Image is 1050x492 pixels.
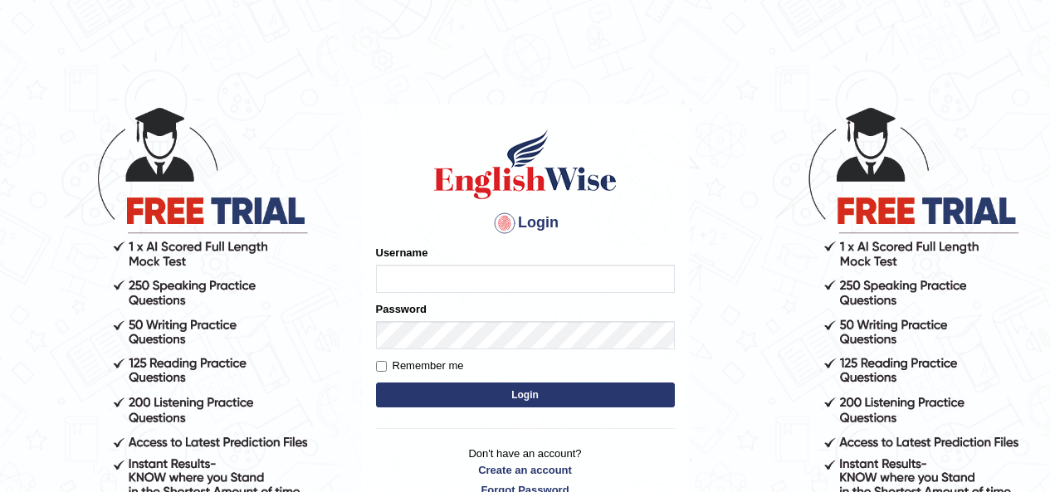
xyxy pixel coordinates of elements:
button: Login [376,382,675,407]
label: Username [376,245,428,261]
label: Password [376,301,427,317]
a: Create an account [376,462,675,478]
h4: Login [376,210,675,236]
img: Logo of English Wise sign in for intelligent practice with AI [431,127,620,202]
input: Remember me [376,361,387,372]
label: Remember me [376,358,464,374]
